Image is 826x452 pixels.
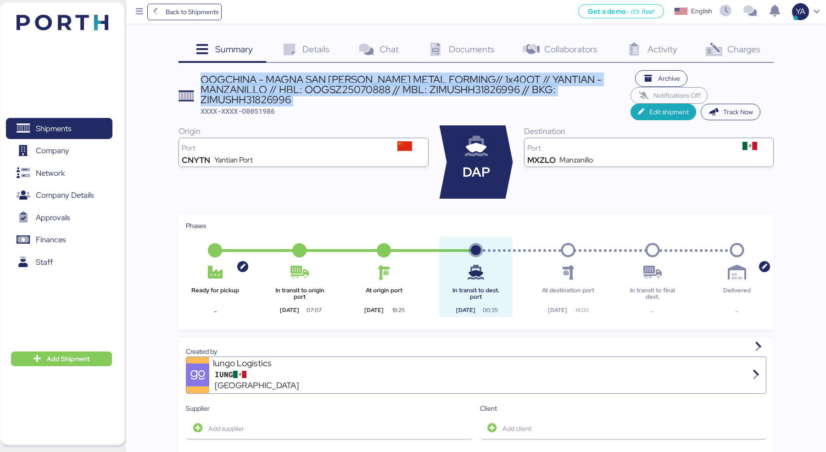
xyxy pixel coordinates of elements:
[658,73,680,84] span: Archive
[649,106,689,117] span: Edit shipment
[631,104,696,120] button: Edit shipment
[527,156,556,164] div: MXZLO
[524,125,774,137] div: Destination
[270,306,308,314] div: [DATE]
[544,43,597,55] span: Collaborators
[539,287,597,301] div: At destination port
[201,74,631,105] div: OOGCHINA - MAGNA SAN [PERSON_NAME] METAL FORMING// 1x40OT // YANTIAN - MANZANILLO // HBL: OOGSZ25...
[6,162,112,184] a: Network
[6,251,112,273] a: Staff
[132,4,147,20] button: Menu
[147,4,222,20] a: Back to Shipments
[796,6,805,17] span: YA
[708,306,766,317] div: -
[691,6,712,16] div: English
[179,125,428,137] div: Origin
[215,379,299,391] span: [GEOGRAPHIC_DATA]
[6,229,112,251] a: Finances
[727,43,760,55] span: Charges
[36,144,69,157] span: Company
[208,423,244,434] span: Add supplier
[6,140,112,162] a: Company
[6,185,112,206] a: Company Details
[647,43,677,55] span: Activity
[6,207,112,228] a: Approvals
[539,306,577,314] div: [DATE]
[36,167,65,180] span: Network
[567,306,597,314] div: 14:00
[355,306,393,314] div: [DATE]
[36,122,71,135] span: Shipments
[11,352,112,366] button: Add Shipment
[723,106,753,117] span: Track Now
[623,306,682,317] div: -
[302,43,329,55] span: Details
[6,118,112,139] a: Shipments
[449,43,495,55] span: Documents
[653,90,700,101] span: Notifications Off
[186,306,245,317] div: -
[559,156,593,164] div: Manzanillo
[270,287,329,301] div: In transit to origin port
[446,306,485,314] div: [DATE]
[631,87,708,104] button: Notifications Off
[384,306,413,314] div: 19:25
[299,306,329,314] div: 07:07
[355,287,413,301] div: At origin port
[480,417,766,440] button: Add client
[36,256,53,269] span: Staff
[502,423,531,434] span: Add client
[380,43,399,55] span: Chat
[623,287,682,301] div: In transit to final dest.
[47,353,90,364] span: Add Shipment
[186,221,766,231] div: Phases
[186,287,245,301] div: Ready for pickup
[475,306,505,314] div: 00:35
[701,104,761,120] button: Track Now
[182,156,210,164] div: CNYTN
[635,70,687,87] button: Archive
[166,6,218,17] span: Back to Shipments
[527,145,730,152] div: Port
[446,287,505,301] div: In transit to dest. port
[36,211,70,224] span: Approvals
[213,357,323,369] div: Iungo Logistics
[36,233,66,246] span: Finances
[201,106,275,116] span: XXXX-XXXX-O0051986
[186,417,472,440] button: Add supplier
[182,145,385,152] div: Port
[36,189,94,202] span: Company Details
[463,162,490,182] span: DAP
[708,287,766,301] div: Delivered
[214,156,253,164] div: Yantian Port
[186,346,766,357] div: Created by
[215,43,253,55] span: Summary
